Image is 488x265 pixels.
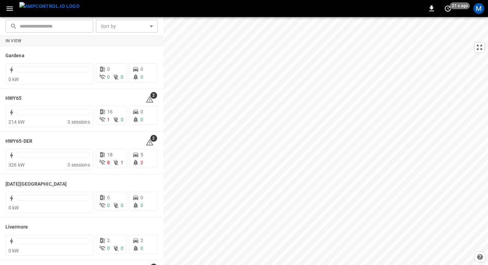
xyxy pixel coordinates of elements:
span: 21 s ago [450,2,470,9]
strong: In View [5,38,22,43]
span: 2 [140,160,143,165]
span: 0 [121,117,123,122]
span: 1 [107,117,110,122]
span: 1 [121,160,123,165]
h6: HWY65 [5,95,22,102]
span: 0 kW [9,205,19,211]
span: 0 kW [9,248,19,253]
span: 3 sessions [67,162,90,168]
img: ampcontrol.io logo [19,2,80,11]
div: profile-icon [473,3,484,14]
span: 0 [107,203,110,208]
span: 5 [140,152,143,157]
h6: Livermore [5,223,28,231]
span: 8 [107,160,110,165]
span: 0 [107,66,110,72]
span: 0 [140,66,143,72]
span: 0 [121,203,123,208]
span: 0 [121,74,123,80]
span: 214 kW [9,119,24,125]
span: 0 [140,195,143,200]
span: 0 [140,74,143,80]
span: 0 [107,195,110,200]
span: 0 kW [9,77,19,82]
span: 0 [107,74,110,80]
span: 0 [140,203,143,208]
span: 2 [107,238,110,243]
h6: HWY65-DER [5,138,32,145]
h6: Gardena [5,52,24,60]
h6: Karma Center [5,181,67,188]
span: 3 sessions [67,119,90,125]
span: 16 [107,109,113,114]
span: 0 [140,109,143,114]
span: 0 [140,246,143,251]
span: 0 [121,246,123,251]
button: set refresh interval [442,3,453,14]
canvas: Map [163,17,488,265]
span: 0 [107,246,110,251]
span: 2 [150,135,157,142]
span: 326 kW [9,162,24,168]
span: 0 [140,117,143,122]
span: 2 [140,238,143,243]
span: 18 [107,152,113,157]
span: 2 [150,92,157,99]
